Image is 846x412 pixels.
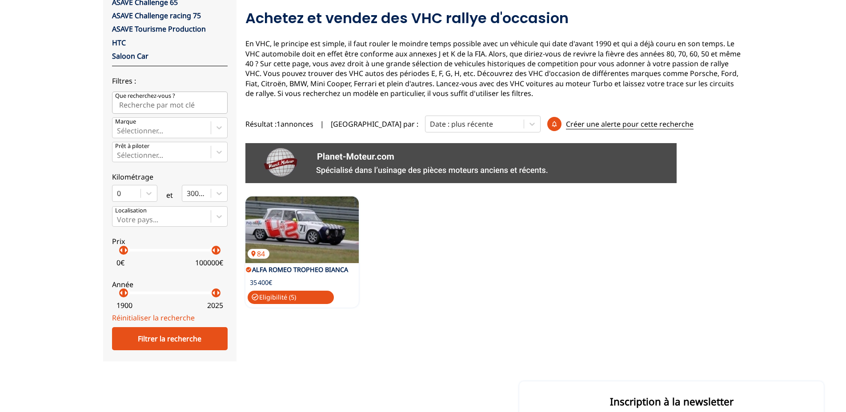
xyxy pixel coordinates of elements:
[112,24,206,34] a: ASAVE Tourisme Production
[112,236,228,246] p: Prix
[245,119,313,129] span: Résultat : 1 annonces
[116,245,127,256] p: arrow_left
[245,196,359,263] a: ALFA ROMEO TROPHEO BIANCA84
[195,258,223,268] p: 100000 €
[213,288,224,298] p: arrow_right
[112,313,195,323] a: Réinitialiser la recherche
[248,249,269,259] p: 84
[115,207,147,215] p: Localisation
[112,327,228,350] div: Filtrer la recherche
[245,196,359,263] img: ALFA ROMEO TROPHEO BIANCA
[112,172,228,182] p: Kilométrage
[187,189,188,197] input: 300000
[245,9,743,27] h2: Achetez et vendez des VHC rallye d'occasion
[120,245,131,256] p: arrow_right
[166,190,173,200] p: et
[116,288,127,298] p: arrow_left
[112,11,201,20] a: ASAVE Challenge racing 75
[566,119,694,129] p: Créer une alerte pour cette recherche
[120,288,131,298] p: arrow_right
[112,92,228,114] input: Que recherchez-vous ?
[251,293,259,301] span: check_circle
[541,395,802,408] p: Inscription à la newsletter
[115,142,149,150] p: Prêt à piloter
[112,51,148,61] a: Saloon Car
[112,76,228,86] p: Filtres :
[116,300,132,310] p: 1900
[208,288,219,298] p: arrow_left
[117,189,119,197] input: 0
[117,151,119,159] input: Prêt à piloterSélectionner...
[117,127,119,135] input: MarqueSélectionner...
[207,300,223,310] p: 2025
[252,265,348,274] a: ALFA ROMEO TROPHEO BIANCA
[115,92,175,100] p: Que recherchez-vous ?
[208,245,219,256] p: arrow_left
[117,216,119,224] input: Votre pays...
[115,118,136,126] p: Marque
[112,38,126,48] a: HTC
[112,280,228,289] p: Année
[320,119,324,129] span: |
[248,291,334,304] p: Eligibilité ( 5 )
[213,245,224,256] p: arrow_right
[116,258,124,268] p: 0 €
[245,39,743,98] p: En VHC, le principe est simple, il faut rouler le moindre temps possible avec un véhicule qui dat...
[250,278,272,287] p: 35 400€
[331,119,418,129] p: [GEOGRAPHIC_DATA] par :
